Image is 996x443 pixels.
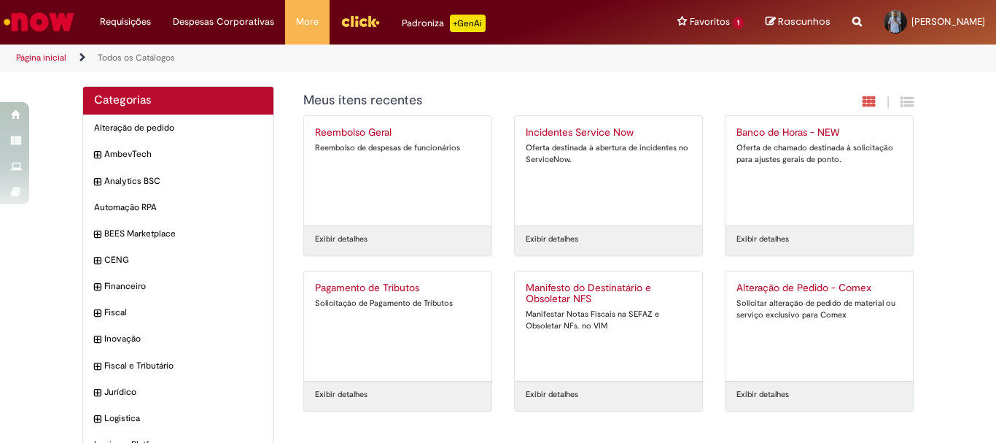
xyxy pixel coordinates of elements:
i: expandir categoria Financeiro [94,280,101,295]
i: expandir categoria Fiscal e Tributário [94,360,101,374]
div: Oferta de chamado destinada à solicitação para ajustes gerais de ponto. [736,142,902,165]
h2: Reembolso Geral [315,127,481,139]
div: Reembolso de despesas de funcionários [315,142,481,154]
i: expandir categoria Jurídico [94,386,101,401]
span: CENG [104,254,262,266]
i: expandir categoria Analytics BSC [94,175,101,190]
h2: Banco de Horas - NEW [736,127,902,139]
span: Analytics BSC [104,175,262,188]
img: click_logo_yellow_360x200.png [341,10,380,32]
a: Todos os Catálogos [98,52,175,63]
span: Favoritos [690,15,730,29]
div: expandir categoria Jurídico Jurídico [83,379,273,406]
span: BEES Marketplace [104,228,262,240]
a: Pagamento de Tributos Solicitação de Pagamento de Tributos [304,271,491,381]
i: expandir categoria CENG [94,254,101,269]
ul: Trilhas de página [11,45,653,72]
span: Fiscal e Tributário [104,360,262,372]
h2: Incidentes Service Now [526,127,691,139]
span: [PERSON_NAME] [911,15,985,28]
i: Exibição de grade [900,95,914,109]
i: expandir categoria Logistica [94,412,101,427]
i: expandir categoria AmbevTech [94,148,101,163]
a: Página inicial [16,52,66,63]
a: Exibir detalhes [736,234,789,245]
span: Inovação [104,333,262,345]
span: | [887,94,890,111]
i: Exibição em cartão [863,95,876,109]
span: Despesas Corporativas [173,15,274,29]
span: Financeiro [104,280,262,293]
div: Manifestar Notas Fiscais na SEFAZ e Obsoletar NFs. no VIM [526,309,691,331]
a: Exibir detalhes [526,234,578,245]
img: ServiceNow [1,7,77,36]
a: Exibir detalhes [736,389,789,401]
div: expandir categoria BEES Marketplace BEES Marketplace [83,220,273,247]
a: Banco de Horas - NEW Oferta de chamado destinada à solicitação para ajustes gerais de ponto. [725,116,913,226]
span: AmbevTech [104,148,262,161]
div: expandir categoria Logistica Logistica [83,405,273,432]
div: Alteração de pedido [83,115,273,142]
div: Solicitação de Pagamento de Tributos [315,298,481,309]
h2: Manifesto do Destinatário e Obsoletar NFS [526,282,691,306]
a: Alteração de Pedido - Comex Solicitar alteração de pedido de material ou serviço exclusivo para C... [725,271,913,381]
span: Logistica [104,412,262,425]
i: expandir categoria BEES Marketplace [94,228,101,242]
span: Requisições [100,15,151,29]
h2: Alteração de Pedido - Comex [736,282,902,294]
i: expandir categoria Inovação [94,333,101,347]
p: +GenAi [450,15,486,32]
span: 1 [733,17,744,29]
a: Incidentes Service Now Oferta destinada à abertura de incidentes no ServiceNow. [515,116,702,226]
a: Reembolso Geral Reembolso de despesas de funcionários [304,116,491,226]
div: Padroniza [402,15,486,32]
a: Rascunhos [766,15,830,29]
span: Automação RPA [94,201,262,214]
a: Exibir detalhes [315,234,367,245]
div: Solicitar alteração de pedido de material ou serviço exclusivo para Comex [736,298,902,320]
div: expandir categoria AmbevTech AmbevTech [83,141,273,168]
a: Exibir detalhes [526,389,578,401]
div: expandir categoria Financeiro Financeiro [83,273,273,300]
div: expandir categoria Fiscal Fiscal [83,299,273,326]
div: expandir categoria CENG CENG [83,247,273,274]
div: expandir categoria Inovação Inovação [83,325,273,353]
i: expandir categoria Fiscal [94,307,101,321]
div: expandir categoria Fiscal e Tributário Fiscal e Tributário [83,353,273,380]
a: Manifesto do Destinatário e Obsoletar NFS Manifestar Notas Fiscais na SEFAZ e Obsoletar NFs. no VIM [515,271,702,381]
h2: Categorias [94,94,262,107]
div: expandir categoria Analytics BSC Analytics BSC [83,168,273,195]
span: Jurídico [104,386,262,398]
span: Rascunhos [778,15,830,28]
a: Exibir detalhes [315,389,367,401]
div: Automação RPA [83,194,273,221]
h2: Pagamento de Tributos [315,282,481,294]
div: Oferta destinada à abertura de incidentes no ServiceNow. [526,142,691,165]
h1: {"description":"","title":"Meus itens recentes"} Categoria [303,93,756,108]
span: Alteração de pedido [94,122,262,134]
span: Fiscal [104,307,262,319]
span: More [296,15,319,29]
